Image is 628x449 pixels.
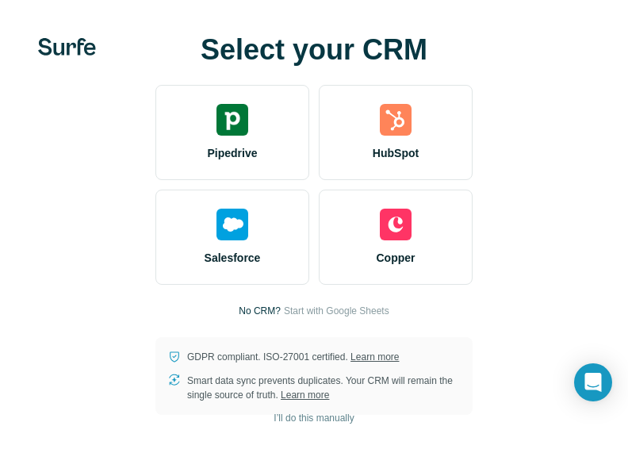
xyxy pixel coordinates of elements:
a: Learn more [350,351,399,363]
img: copper's logo [380,209,412,240]
p: Smart data sync prevents duplicates. Your CRM will remain the single source of truth. [187,374,460,402]
button: Start with Google Sheets [284,304,389,318]
span: Copper [377,250,415,266]
div: Open Intercom Messenger [574,363,612,401]
img: Surfe's logo [38,38,96,56]
span: I’ll do this manually [274,411,354,425]
p: No CRM? [239,304,281,318]
a: Learn more [281,390,329,401]
span: Pipedrive [207,145,257,161]
img: pipedrive's logo [216,104,248,136]
span: HubSpot [373,145,419,161]
img: salesforce's logo [216,209,248,240]
h1: Select your CRM [155,34,473,66]
span: Salesforce [205,250,261,266]
button: I’ll do this manually [262,406,365,430]
img: hubspot's logo [380,104,412,136]
p: GDPR compliant. ISO-27001 certified. [187,350,399,364]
